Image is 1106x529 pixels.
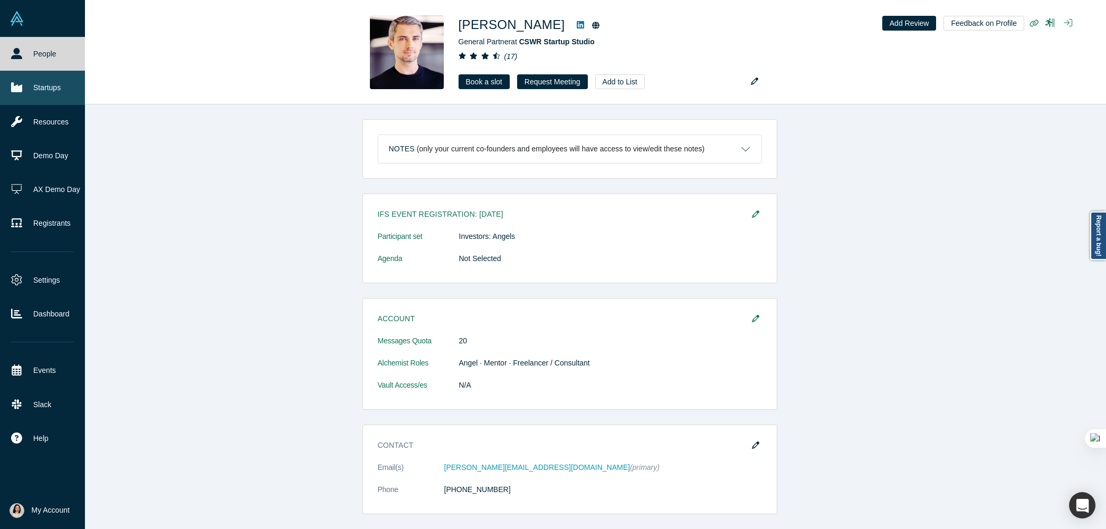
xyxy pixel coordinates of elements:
[9,503,24,518] img: Yukai Chen's Account
[459,231,762,242] dd: Investors: Angels
[32,505,70,516] span: My Account
[370,15,444,89] img: Alexey Ovsyannikov's Profile Image
[378,231,459,253] dt: Participant set
[378,358,459,380] dt: Alchemist Roles
[9,503,70,518] button: My Account
[519,37,595,46] a: CSWR Startup Studio
[459,335,762,347] dd: 20
[943,16,1024,31] button: Feedback on Profile
[9,11,24,26] img: Alchemist Vault Logo
[378,253,459,275] dt: Agenda
[389,143,415,155] h3: Notes
[444,463,630,472] a: [PERSON_NAME][EMAIL_ADDRESS][DOMAIN_NAME]
[378,484,444,506] dt: Phone
[1090,211,1106,260] a: Report a bug!
[459,253,762,264] dd: Not Selected
[595,74,645,89] button: Add to List
[517,74,588,89] button: Request Meeting
[378,313,747,324] h3: Account
[504,52,517,61] i: ( 17 )
[882,16,937,31] button: Add Review
[378,335,459,358] dt: Messages Quota
[378,462,444,484] dt: Email(s)
[459,74,510,89] a: Book a slot
[378,380,459,402] dt: Vault Access/es
[33,433,49,444] span: Help
[459,358,762,369] dd: Angel · Mentor · Freelancer / Consultant
[459,37,595,46] span: General Partner at
[459,15,565,34] h1: [PERSON_NAME]
[378,135,761,163] button: Notes (only your current co-founders and employees will have access to view/edit these notes)
[459,380,762,391] dd: N/A
[378,440,747,451] h3: Contact
[417,145,705,153] p: (only your current co-founders and employees will have access to view/edit these notes)
[630,463,660,472] span: (primary)
[444,485,511,494] a: [PHONE_NUMBER]
[378,209,747,220] h3: IFS Event Registration: [DATE]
